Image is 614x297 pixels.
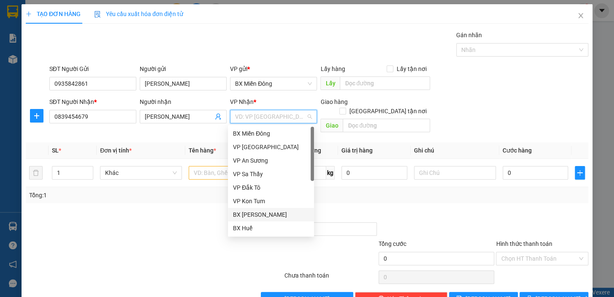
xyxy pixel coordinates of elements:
button: Close [569,4,592,28]
div: BX Phạm Văn Đồng [228,208,314,221]
input: Ghi Chú [414,166,496,180]
div: BX [PERSON_NAME] [233,210,309,219]
div: VP gửi [230,64,317,74]
span: BX Miền Đông [235,77,312,90]
span: [GEOGRAPHIC_DATA] tận nơi [346,106,430,116]
div: VP [GEOGRAPHIC_DATA] [233,142,309,152]
img: icon [94,11,101,18]
input: Dọc đường [340,76,430,90]
label: Gán nhãn [456,32,482,38]
span: plus [575,169,584,176]
span: Đơn vị tính [100,147,132,154]
span: plus [26,11,32,17]
div: Người nhận [140,97,227,106]
div: VP Đà Nẵng [228,140,314,154]
span: VP Nhận [230,98,254,105]
span: Tổng cước [379,240,406,247]
div: BX Miền Đông [228,127,314,140]
div: BX Miền Đông [233,129,309,138]
button: delete [29,166,43,180]
div: VP Sa Thầy [228,167,314,181]
span: Giao [320,119,343,132]
span: TẠO ĐƠN HÀNG [26,11,81,17]
div: BX Huế [228,221,314,235]
div: VP An Sương [228,154,314,167]
div: VP Đắk Tô [233,183,309,192]
span: SL [52,147,59,154]
span: Lấy hàng [320,65,345,72]
div: VP An Sương [233,156,309,165]
button: plus [30,109,43,123]
input: VD: Bàn, Ghế [189,166,270,180]
span: Lấy tận nơi [393,64,430,74]
div: Người gửi [140,64,227,74]
span: close [577,12,584,19]
button: plus [575,166,585,180]
span: Khác [105,166,177,179]
div: BX Huế [233,223,309,233]
div: SĐT Người Gửi [49,64,136,74]
div: VP Sa Thầy [233,169,309,179]
input: 0 [341,166,407,180]
span: user-add [215,113,222,120]
span: plus [30,112,43,119]
label: Hình thức thanh toán [496,240,552,247]
span: kg [326,166,335,180]
div: Chưa thanh toán [284,271,378,286]
th: Ghi chú [411,142,499,159]
div: VP Kon Tum [233,196,309,206]
span: Cước hàng [503,147,532,154]
span: Tên hàng [189,147,216,154]
div: VP Đắk Tô [228,181,314,194]
input: Dọc đường [343,119,430,132]
span: Giao hàng [320,98,347,105]
span: Lấy [320,76,340,90]
span: Yêu cầu xuất hóa đơn điện tử [94,11,183,17]
div: VP Kon Tum [228,194,314,208]
div: SĐT Người Nhận [49,97,136,106]
div: Tổng: 1 [29,191,238,200]
span: Giá trị hàng [341,147,373,154]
